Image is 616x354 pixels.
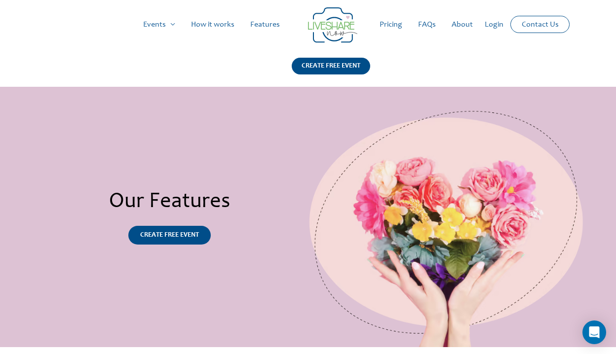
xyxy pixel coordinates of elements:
[183,9,242,40] a: How it works
[582,320,606,344] div: Open Intercom Messenger
[308,87,585,347] img: Live Share Feature
[292,58,370,74] div: CREATE FREE EVENT
[444,9,481,40] a: About
[477,9,511,40] a: Login
[292,58,370,87] a: CREATE FREE EVENT
[372,9,410,40] a: Pricing
[140,232,199,239] span: CREATE FREE EVENT
[17,9,599,40] nav: Site Navigation
[410,9,444,40] a: FAQs
[31,189,308,216] h2: Our Features
[242,9,288,40] a: Features
[135,9,183,40] a: Events
[514,16,567,33] a: Contact Us
[128,226,211,245] a: CREATE FREE EVENT
[308,7,357,43] img: LiveShare logo - Capture & Share Event Memories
